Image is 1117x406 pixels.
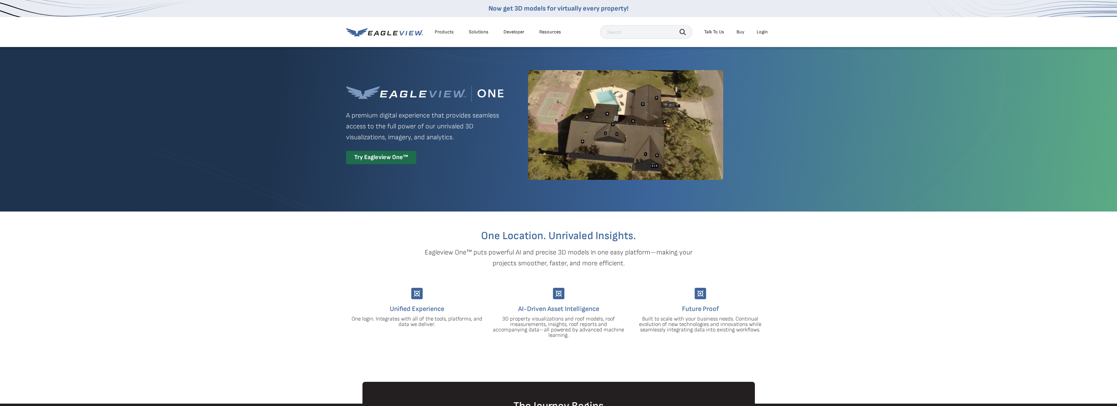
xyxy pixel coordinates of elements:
[351,303,483,314] h4: Unified Experience
[488,4,629,13] a: Now get 3D models for virtually every property!
[493,303,624,314] h4: AI-Driven Asset Intelligence
[635,316,766,333] p: Built to scale with your business needs. Continual evolution of new technologies and innovations ...
[503,29,524,35] a: Developer
[704,29,724,35] div: Talk To Us
[757,29,768,35] div: Login
[695,288,706,299] img: Group-9744.svg
[411,288,423,299] img: Group-9744.svg
[736,29,744,35] a: Buy
[351,316,483,327] p: One login. Integrates with all of the tools, platforms, and data we deliver.
[351,231,766,241] h2: One Location. Unrivaled Insights.
[346,151,416,164] div: Try Eagleview One™
[539,29,561,35] div: Resources
[346,86,503,102] img: Eagleview One™
[346,110,503,143] p: A premium digital experience that provides seamless access to the full power of our unrivaled 3D ...
[469,29,488,35] div: Solutions
[413,247,704,269] p: Eagleview One™ puts powerful AI and precise 3D models in one easy platform—making your projects s...
[493,316,624,338] p: 3D property visualizations and roof models, roof measurements, insights, roof reports and accompa...
[435,29,454,35] div: Products
[553,288,564,299] img: Group-9744.svg
[635,303,766,314] h4: Future Proof
[600,25,693,39] input: Search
